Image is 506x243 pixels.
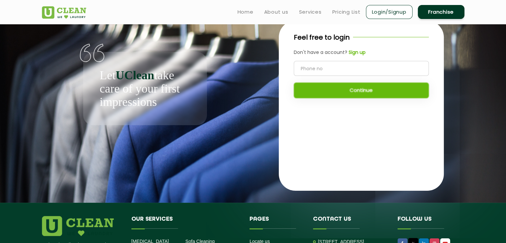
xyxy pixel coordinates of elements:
a: Pricing List [332,8,361,16]
img: UClean Laundry and Dry Cleaning [42,6,86,19]
a: Sign up [347,49,366,56]
h4: Contact us [313,216,388,229]
a: Home [238,8,253,16]
span: Don't have a account? [294,49,347,56]
a: Login/Signup [366,5,413,19]
h4: Pages [250,216,303,229]
a: Franchise [418,5,464,19]
b: Sign up [349,49,366,56]
input: Phone no [294,61,429,76]
h4: Our Services [131,216,240,229]
img: logo.png [42,216,114,236]
a: Services [299,8,322,16]
h4: Follow us [398,216,456,229]
img: quote-img [80,44,105,62]
a: About us [264,8,288,16]
p: Feel free to login [294,32,350,42]
b: UClean [115,69,154,82]
p: Let take care of your first impressions [100,69,190,109]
